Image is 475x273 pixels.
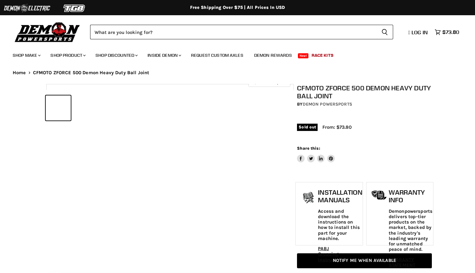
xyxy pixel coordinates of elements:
p: Access and download the instructions on how to install this part for your machine. [318,209,362,242]
a: Race Kits [307,49,338,62]
div: by [297,101,432,108]
span: New! [298,53,309,58]
a: Shop Discounted [91,49,142,62]
span: Sold out [297,124,318,131]
img: TGB Logo 2 [51,2,98,14]
button: Search [376,25,393,39]
img: warranty-icon.png [371,190,387,200]
h1: Installation Manuals [318,189,362,204]
span: $73.80 [442,29,459,35]
span: Share this: [297,146,320,151]
a: Demon Rewards [249,49,297,62]
a: WARRANTY STATEMENT [389,257,415,268]
a: Notify Me When Available [297,253,432,268]
aside: Share this: [297,146,335,162]
button: IMAGE thumbnail [46,95,71,120]
a: Demon Powersports [303,101,352,107]
a: PABJ Greasing Instructions [318,246,346,263]
a: Request Custom Axles [186,49,248,62]
img: Demon Powersports [13,21,82,43]
span: Log in [412,29,428,36]
a: Shop Product [46,49,89,62]
form: Product [90,25,393,39]
h1: CFMOTO ZFORCE 500 Demon Heavy Duty Ball Joint [297,84,432,100]
span: From: $73.80 [322,124,352,130]
input: Search [90,25,376,39]
span: Click to expand [252,80,287,85]
img: Demon Electric Logo 2 [3,2,51,14]
ul: Main menu [8,46,458,62]
span: CFMOTO ZFORCE 500 Demon Heavy Duty Ball Joint [33,70,149,75]
h1: Warranty Info [389,189,432,204]
a: $73.80 [432,28,462,37]
a: Inside Demon [143,49,185,62]
p: Demonpowersports delivers top-tier products on the market, backed by the industry's leading warra... [389,209,432,252]
a: Log in [406,29,432,35]
img: install_manual-icon.png [300,190,316,206]
a: Shop Make [8,49,44,62]
a: Home [13,70,26,75]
